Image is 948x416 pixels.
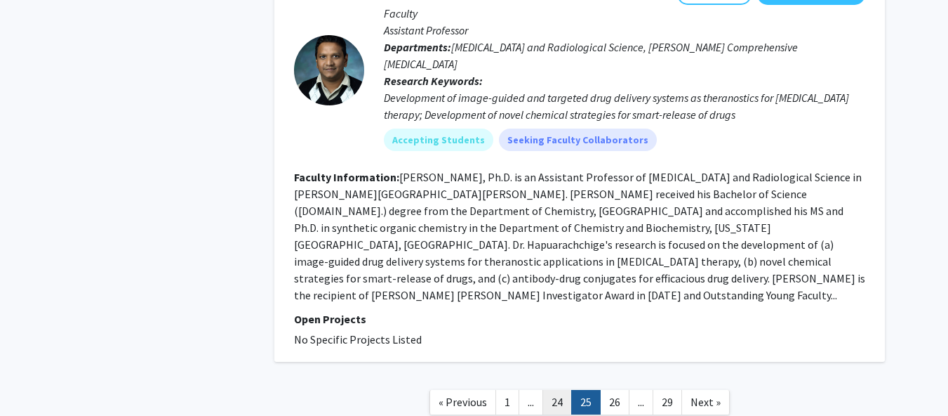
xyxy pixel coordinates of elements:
span: ... [638,395,644,409]
mat-chip: Seeking Faculty Collaborators [499,129,657,151]
a: 24 [542,390,572,415]
p: Assistant Professor [384,22,865,39]
span: Next » [690,395,721,409]
iframe: Chat [11,353,60,405]
span: « Previous [439,395,487,409]
span: No Specific Projects Listed [294,332,422,346]
a: 29 [653,390,682,415]
a: 1 [495,390,519,415]
a: Next [681,390,730,415]
a: 25 [571,390,601,415]
b: Departments: [384,40,451,54]
b: Faculty Information: [294,170,399,184]
fg-read-more: [PERSON_NAME], Ph.D. is an Assistant Professor of [MEDICAL_DATA] and Radiological Science in [PER... [294,170,865,302]
a: Previous [429,390,496,415]
div: Development of image-guided and targeted drug delivery systems as theranostics for [MEDICAL_DATA]... [384,89,865,123]
mat-chip: Accepting Students [384,129,493,151]
span: [MEDICAL_DATA] and Radiological Science, [PERSON_NAME] Comprehensive [MEDICAL_DATA] [384,40,798,71]
p: Open Projects [294,311,865,327]
span: ... [528,395,534,409]
b: Research Keywords: [384,74,483,88]
a: 26 [600,390,629,415]
p: Faculty [384,5,865,22]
